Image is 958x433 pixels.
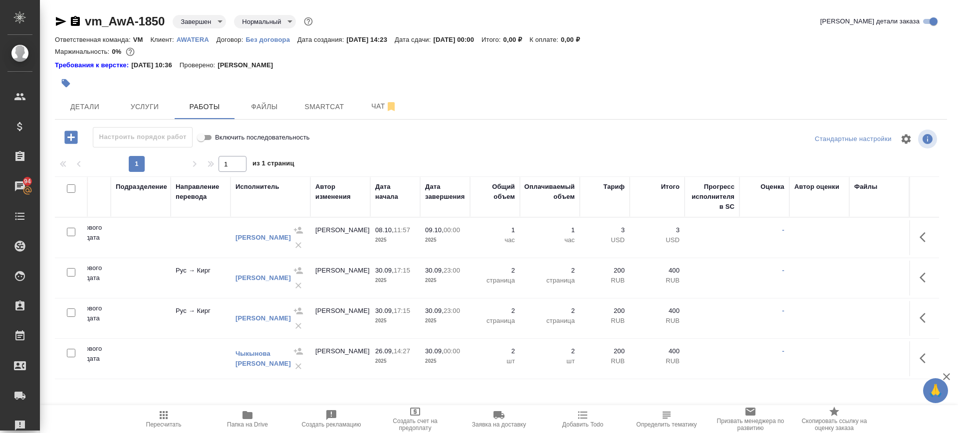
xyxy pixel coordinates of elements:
[302,421,361,428] span: Создать рекламацию
[360,100,408,113] span: Чат
[310,261,370,295] td: [PERSON_NAME]
[245,35,297,43] a: Без договора
[375,307,394,314] p: 30.09,
[310,301,370,336] td: [PERSON_NAME]
[133,36,151,43] p: VM
[394,307,410,314] p: 17:15
[690,182,734,212] div: Прогресс исполнителя в SC
[585,346,625,356] p: 200
[394,347,410,355] p: 14:27
[425,235,465,245] p: 2025
[525,346,575,356] p: 2
[310,341,370,376] td: [PERSON_NAME]
[812,132,894,147] div: split button
[425,226,444,234] p: 09.10,
[927,380,944,401] span: 🙏
[585,225,625,235] p: 3
[635,225,680,235] p: 3
[585,316,625,326] p: RUB
[245,36,297,43] p: Без договора
[794,182,839,192] div: Автор оценки
[375,276,415,286] p: 2025
[425,182,465,202] div: Дата завершения
[146,421,182,428] span: Пересчитать
[585,266,625,276] p: 200
[236,182,279,192] div: Исполнитель
[375,347,394,355] p: 26.09,
[503,36,530,43] p: 0,00 ₽
[300,101,348,113] span: Smartcat
[55,60,131,70] div: Нажми, чтобы открыть папку с инструкцией
[57,127,85,147] button: Добавить работу
[375,226,394,234] p: 08.10,
[625,405,709,433] button: Определить тематику
[782,307,784,314] a: -
[425,267,444,274] p: 30.09,
[176,182,226,202] div: Направление перевода
[525,235,575,245] p: час
[603,182,625,192] div: Тариф
[236,314,291,322] a: [PERSON_NAME]
[585,235,625,245] p: USD
[914,346,938,370] button: Здесь прячутся важные кнопки
[425,307,444,314] p: 30.09,
[240,101,288,113] span: Файлы
[709,405,792,433] button: Призвать менеджера по развитию
[2,174,37,199] a: 94
[433,36,481,43] p: [DATE] 00:00
[635,306,680,316] p: 400
[472,421,526,428] span: Заявка на доставку
[375,356,415,366] p: 2025
[178,17,214,26] button: Завершен
[894,127,918,151] span: Настроить таблицу
[914,306,938,330] button: Здесь прячутся важные кнопки
[177,36,217,43] p: AWATERA
[444,267,460,274] p: 23:00
[373,405,457,433] button: Создать счет на предоплату
[918,130,939,148] span: Посмотреть информацию
[227,421,268,428] span: Папка на Drive
[55,48,112,55] p: Маржинальность:
[395,36,433,43] p: Дата сдачи:
[475,266,515,276] p: 2
[525,225,575,235] p: 1
[289,405,373,433] button: Создать рекламацию
[525,356,575,366] p: шт
[635,346,680,356] p: 400
[206,405,289,433] button: Папка на Drive
[475,306,515,316] p: 2
[252,157,294,172] span: из 1 страниц
[180,60,218,70] p: Проверено:
[171,261,231,295] td: Рус → Кирг
[177,35,217,43] a: AWATERA
[444,226,460,234] p: 00:00
[173,15,226,28] div: Завершен
[475,346,515,356] p: 2
[561,36,587,43] p: 0,00 ₽
[310,220,370,255] td: [PERSON_NAME]
[820,16,920,26] span: [PERSON_NAME] детали заказа
[585,276,625,286] p: RUB
[635,235,680,245] p: USD
[635,266,680,276] p: 400
[715,418,786,432] span: Призвать менеджера по развитию
[121,101,169,113] span: Услуги
[854,182,877,192] div: Файлы
[475,225,515,235] p: 1
[61,101,109,113] span: Детали
[425,316,465,326] p: 2025
[475,276,515,286] p: страница
[914,225,938,249] button: Здесь прячутся важные кнопки
[635,276,680,286] p: RUB
[923,378,948,403] button: 🙏
[55,60,131,70] a: Требования к верстке:
[236,234,291,241] a: [PERSON_NAME]
[236,274,291,282] a: [PERSON_NAME]
[529,36,561,43] p: К оплате:
[375,267,394,274] p: 30.09,
[475,182,515,202] div: Общий объем
[475,316,515,326] p: страница
[457,405,541,433] button: Заявка на доставку
[635,356,680,366] p: RUB
[112,48,124,55] p: 0%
